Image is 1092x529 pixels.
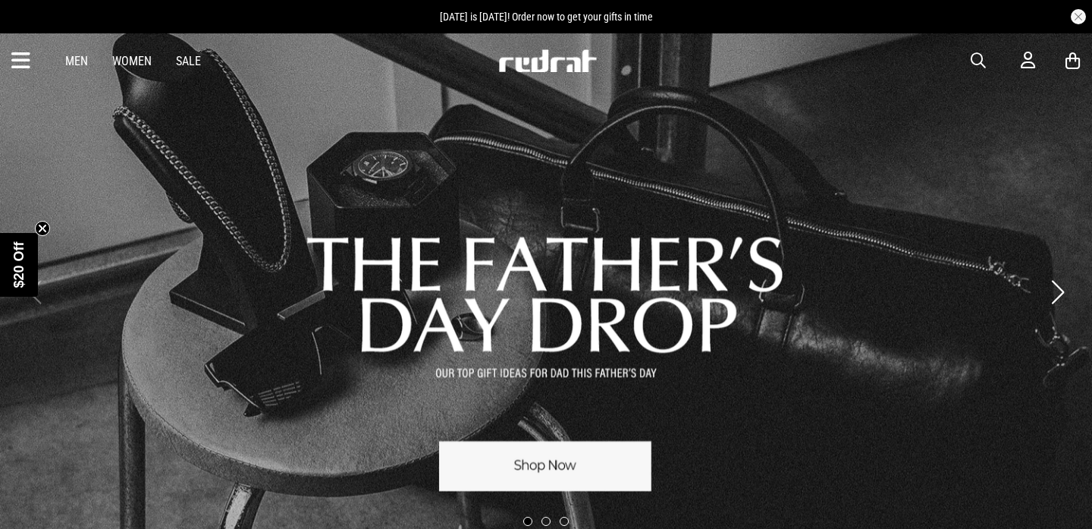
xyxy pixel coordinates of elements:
[497,49,598,72] img: Redrat logo
[65,54,88,68] a: Men
[440,11,653,23] span: [DATE] is [DATE]! Order now to get your gifts in time
[1047,276,1068,309] button: Next slide
[112,54,152,68] a: Women
[35,221,50,236] button: Close teaser
[176,54,201,68] a: Sale
[11,241,27,288] span: $20 Off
